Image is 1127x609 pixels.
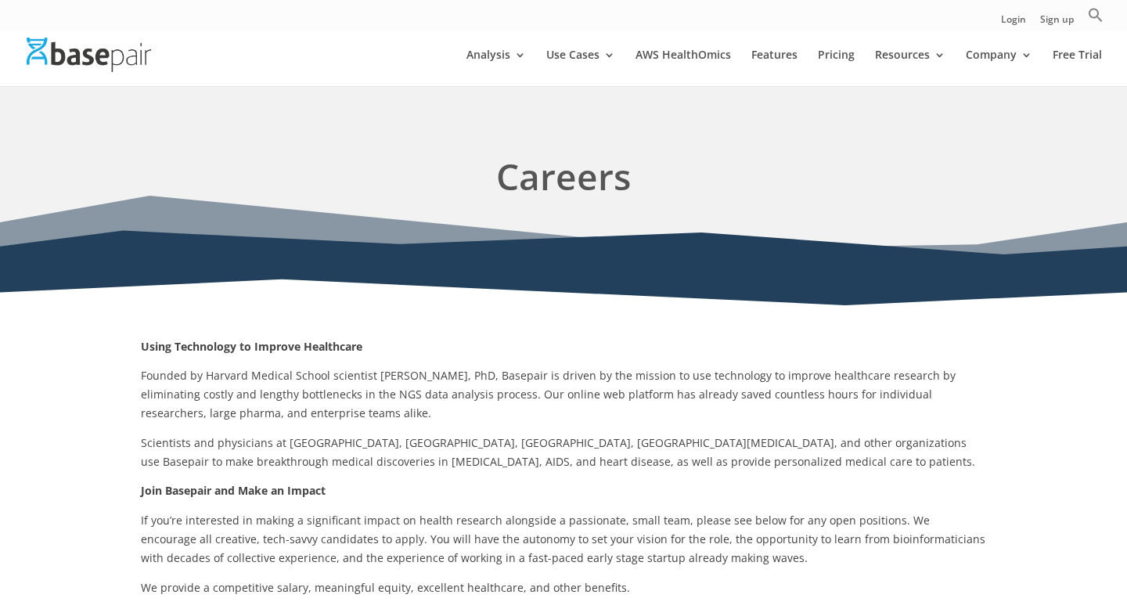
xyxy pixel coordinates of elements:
span: If you’re interested in making a significant impact on health research alongside a passionate, sm... [141,513,985,565]
span: Founded by Harvard Medical School scientist [PERSON_NAME], PhD, Basepair is driven by the mission... [141,368,956,420]
a: Search Icon Link [1088,7,1104,31]
a: Login [1001,15,1026,31]
svg: Search [1088,7,1104,23]
h1: Careers [141,150,986,211]
a: Free Trial [1053,49,1102,86]
a: Resources [875,49,945,86]
strong: Join Basepair and Make an Impact [141,483,326,498]
img: Basepair [27,38,151,71]
a: AWS HealthOmics [636,49,731,86]
span: Scientists and physicians at [GEOGRAPHIC_DATA], [GEOGRAPHIC_DATA], [GEOGRAPHIC_DATA], [GEOGRAPHIC... [141,435,975,469]
strong: Using Technology to Improve Healthcare [141,339,362,354]
span: We provide a competitive salary, meaningful equity, excellent healthcare, and other benefits. [141,580,630,595]
a: Company [966,49,1032,86]
a: Use Cases [546,49,615,86]
a: Analysis [466,49,526,86]
a: Pricing [818,49,855,86]
a: Sign up [1040,15,1074,31]
a: Features [751,49,798,86]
